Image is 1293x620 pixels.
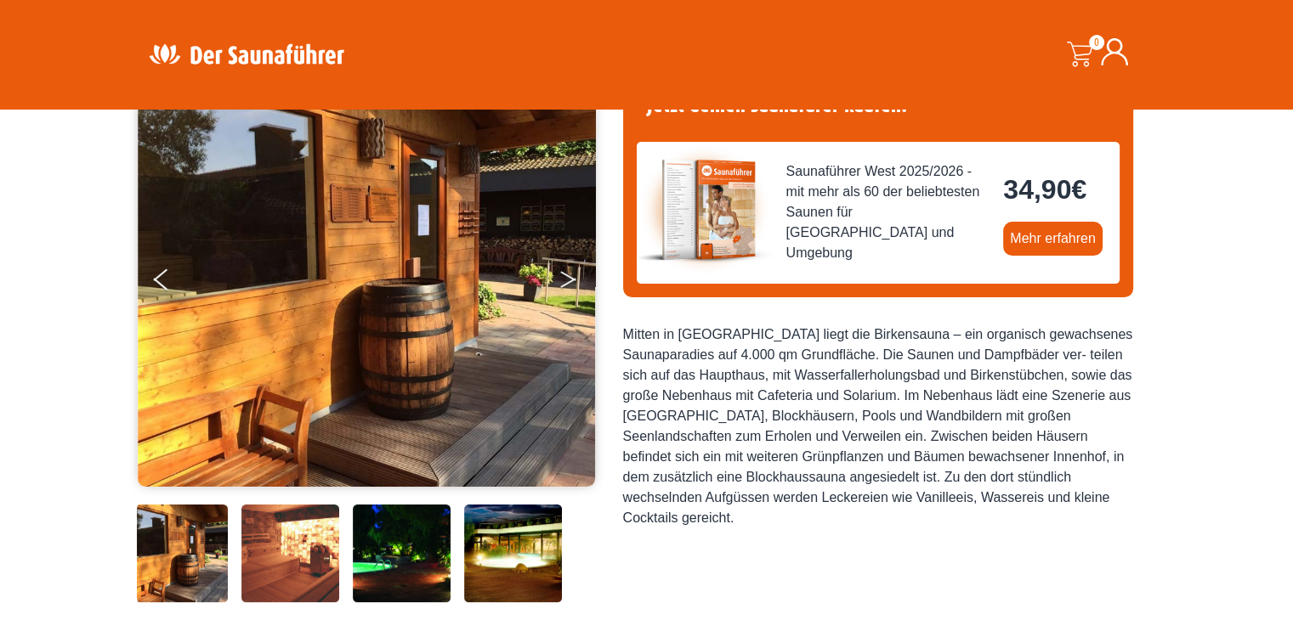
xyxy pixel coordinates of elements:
div: Mitten in [GEOGRAPHIC_DATA] liegt die Birkensauna – ein organisch gewachsenes Saunaparadies auf 4... [623,324,1133,528]
button: Previous [154,262,196,304]
span: Saunaführer West 2025/2026 - mit mehr als 60 der beliebtesten Saunen für [GEOGRAPHIC_DATA] und Um... [786,161,990,263]
button: Next [559,262,601,304]
bdi: 34,90 [1003,174,1086,205]
span: 0 [1089,35,1104,50]
span: € [1071,174,1086,205]
img: der-saunafuehrer-2025-west.jpg [637,142,773,278]
a: Mehr erfahren [1003,222,1103,256]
